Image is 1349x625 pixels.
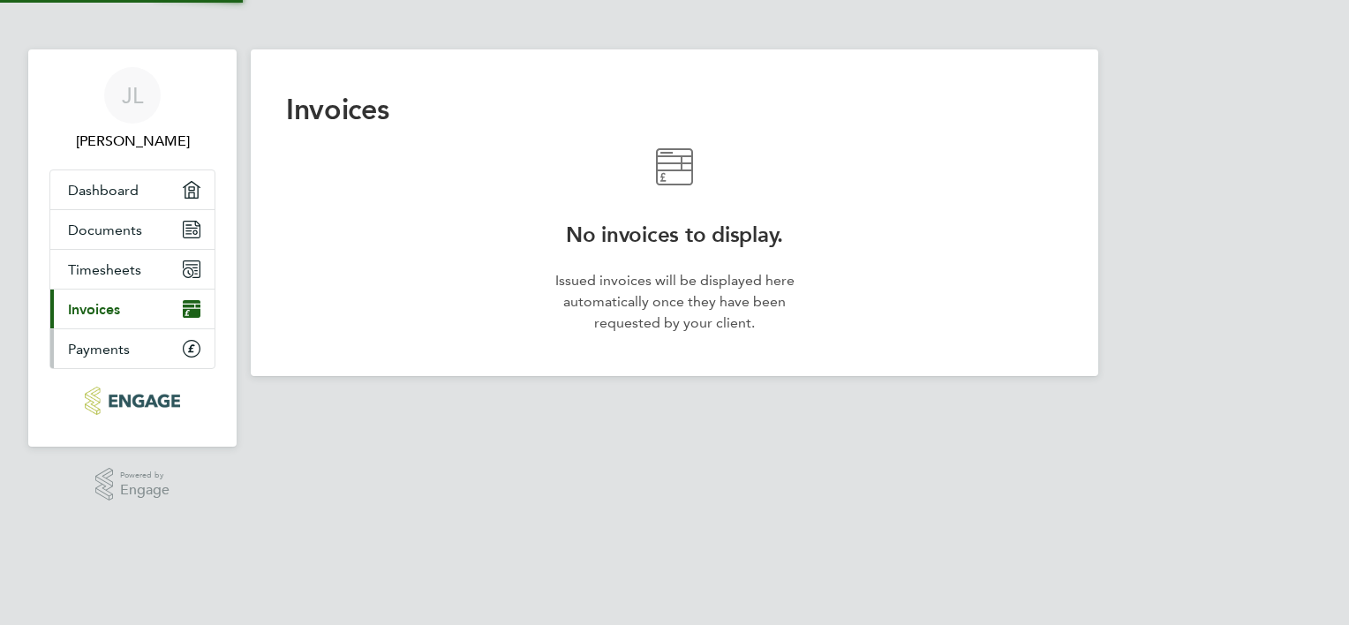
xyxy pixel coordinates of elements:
[68,341,130,358] span: Payments
[49,387,215,415] a: Go to home page
[68,222,142,238] span: Documents
[122,84,143,107] span: JL
[286,92,1063,127] h2: Invoices
[50,210,215,249] a: Documents
[50,290,215,328] a: Invoices
[68,301,120,318] span: Invoices
[50,250,215,289] a: Timesheets
[120,468,170,483] span: Powered by
[95,468,170,501] a: Powered byEngage
[547,221,802,249] h2: No invoices to display.
[49,67,215,152] a: JL[PERSON_NAME]
[50,329,215,368] a: Payments
[28,49,237,447] nav: Main navigation
[68,261,141,278] span: Timesheets
[85,387,179,415] img: blackstonerecruitment-logo-retina.png
[50,170,215,209] a: Dashboard
[120,483,170,498] span: Engage
[49,131,215,152] span: Joanne Little
[547,270,802,334] p: Issued invoices will be displayed here automatically once they have been requested by your client.
[68,182,139,199] span: Dashboard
